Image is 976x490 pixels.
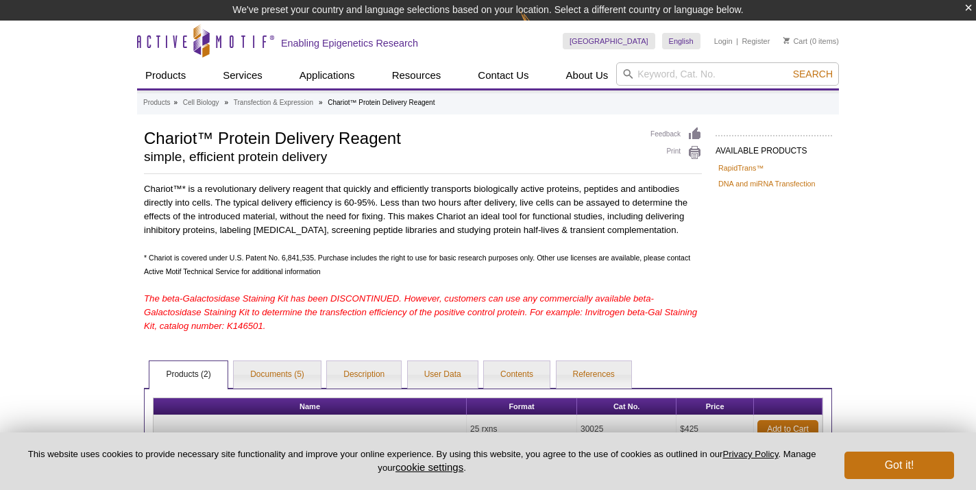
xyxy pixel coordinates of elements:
[844,452,954,479] button: Got it!
[722,449,778,459] a: Privacy Policy
[676,398,754,415] th: Price
[662,33,700,49] a: English
[234,97,313,109] a: Transfection & Expression
[783,37,790,44] img: Your Cart
[291,62,363,88] a: Applications
[783,36,807,46] a: Cart
[789,68,837,80] button: Search
[143,97,170,109] a: Products
[328,99,435,106] li: Chariot™ Protein Delivery Reagent
[650,145,702,160] a: Print
[144,182,702,237] p: Chariot™* is a revolutionary delivery reagent that quickly and efficiently transports biologicall...
[234,361,321,389] a: Documents (5)
[384,62,450,88] a: Resources
[736,33,738,49] li: |
[144,127,637,147] h1: Chariot™ Protein Delivery Reagent
[577,398,676,415] th: Cat No.
[327,361,401,389] a: Description
[718,162,764,174] a: RapidTrans™
[137,62,194,88] a: Products
[469,62,537,88] a: Contact Us
[395,461,463,473] button: cookie settings
[467,398,577,415] th: Format
[650,127,702,142] a: Feedback
[154,415,467,471] td: Chariot™
[22,448,822,474] p: This website uses cookies to provide necessary site functionality and improve your online experie...
[714,36,733,46] a: Login
[742,36,770,46] a: Register
[563,33,655,49] a: [GEOGRAPHIC_DATA]
[144,151,637,163] h2: simple, efficient protein delivery
[577,415,676,443] td: 30025
[183,97,219,109] a: Cell Biology
[281,37,418,49] h2: Enabling Epigenetics Research
[558,62,617,88] a: About Us
[718,177,816,190] a: DNA and miRNA Transfection
[144,293,697,331] span: The beta-Galactosidase Staining Kit has been DISCONTINUED. However, customers can use any commerc...
[520,10,557,42] img: Change Here
[676,415,754,443] td: $425
[484,361,550,389] a: Contents
[154,398,467,415] th: Name
[757,420,818,438] a: Add to Cart
[716,135,832,160] h2: AVAILABLE PRODUCTS
[144,254,690,275] span: * Chariot is covered under U.S. Patent No. 6,841,535. Purchase includes the right to use for basi...
[224,99,228,106] li: »
[173,99,178,106] li: »
[149,361,227,389] a: Products (2)
[783,33,839,49] li: (0 items)
[215,62,271,88] a: Services
[557,361,631,389] a: References
[467,415,577,443] td: 25 rxns
[616,62,839,86] input: Keyword, Cat. No.
[319,99,323,106] li: »
[408,361,478,389] a: User Data
[793,69,833,79] span: Search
